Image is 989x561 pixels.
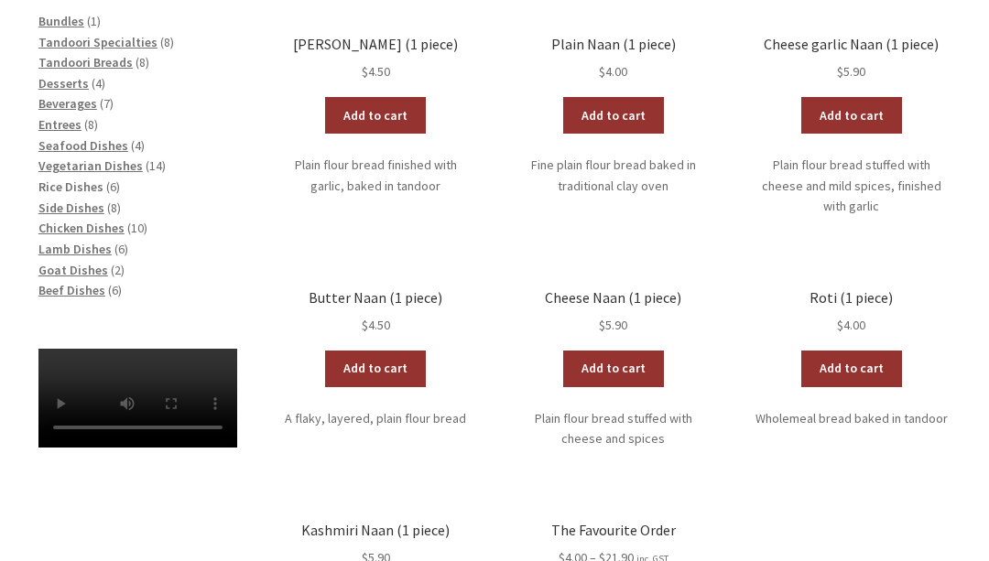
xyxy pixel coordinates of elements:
[753,36,951,53] h2: Cheese garlic Naan (1 piece)
[837,317,865,333] bdi: 4.00
[112,282,118,298] span: 6
[110,178,116,195] span: 6
[38,54,133,70] a: Tandoori Breads
[753,289,951,336] a: Roti (1 piece) $4.00
[515,289,713,307] h2: Cheese Naan (1 piece)
[131,220,144,236] span: 10
[753,408,951,429] p: Wholemeal bread baked in tandoor
[38,282,105,298] a: Beef Dishes
[515,289,713,336] a: Cheese Naan (1 piece) $5.90
[837,63,865,80] bdi: 5.90
[277,289,475,336] a: Butter Naan (1 piece) $4.50
[753,36,951,82] a: Cheese garlic Naan (1 piece) $5.90
[277,408,475,429] p: A flaky, layered, plain flour bread
[277,36,475,53] h2: [PERSON_NAME] (1 piece)
[88,116,94,133] span: 8
[38,220,125,236] a: Chicken Dishes
[362,63,368,80] span: $
[277,36,475,82] a: [PERSON_NAME] (1 piece) $4.50
[38,137,128,154] a: Seafood Dishes
[753,155,951,217] p: Plain flour bread stuffed with cheese and mild spices, finished with garlic
[149,157,162,174] span: 14
[38,157,143,174] a: Vegetarian Dishes
[38,178,103,195] a: Rice Dishes
[164,34,170,50] span: 8
[599,63,627,80] bdi: 4.00
[515,36,713,53] h2: Plain Naan (1 piece)
[837,63,843,80] span: $
[277,155,475,196] p: Plain flour bread finished with garlic, baked in tandoor
[139,54,146,70] span: 8
[95,75,102,92] span: 4
[38,241,112,257] a: Lamb Dishes
[325,351,426,387] a: Add to cart: “Butter Naan (1 piece)”
[362,63,390,80] bdi: 4.50
[38,116,82,133] a: Entrees
[325,97,426,134] a: Add to cart: “Garlic Naan (1 piece)”
[277,289,475,307] h2: Butter Naan (1 piece)
[837,317,843,333] span: $
[362,317,390,333] bdi: 4.50
[515,522,713,539] h2: The Favourite Order
[599,317,605,333] span: $
[515,36,713,82] a: Plain Naan (1 piece) $4.00
[801,97,902,134] a: Add to cart: “Cheese garlic Naan (1 piece)”
[114,262,121,278] span: 2
[38,13,84,29] a: Bundles
[801,351,902,387] a: Add to cart: “Roti (1 piece)”
[277,522,475,539] h2: Kashmiri Naan (1 piece)
[111,200,117,216] span: 8
[38,75,89,92] a: Desserts
[563,351,664,387] a: Add to cart: “Cheese Naan (1 piece)”
[118,241,125,257] span: 6
[515,408,713,449] p: Plain flour bread stuffed with cheese and spices
[38,95,97,112] a: Beverages
[38,34,158,50] a: Tandoori Specialties
[515,155,713,196] p: Fine plain flour bread baked in traditional clay oven
[38,262,108,278] a: Goat Dishes
[753,289,951,307] h2: Roti (1 piece)
[599,63,605,80] span: $
[135,137,141,154] span: 4
[91,13,97,29] span: 1
[362,317,368,333] span: $
[599,317,627,333] bdi: 5.90
[563,97,664,134] a: Add to cart: “Plain Naan (1 piece)”
[38,200,104,216] a: Side Dishes
[103,95,110,112] span: 7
